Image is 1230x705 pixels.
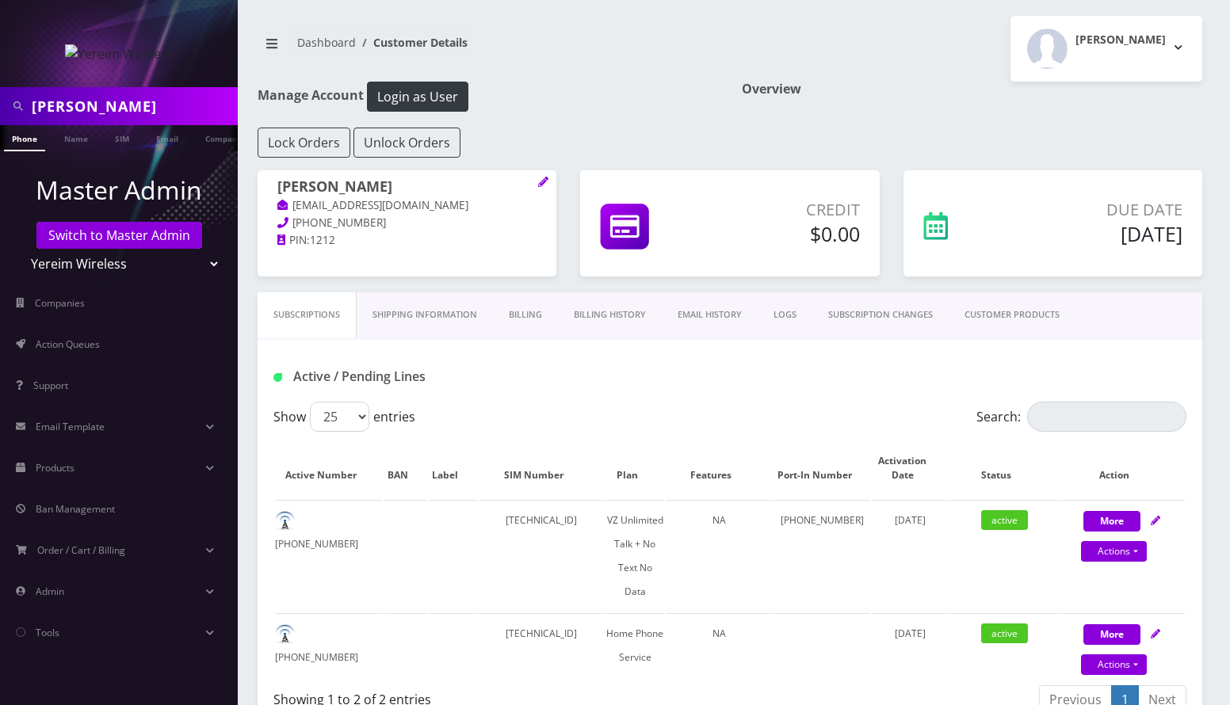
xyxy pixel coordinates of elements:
p: Credit [718,198,859,222]
span: [PHONE_NUMBER] [292,215,386,230]
a: Billing History [558,292,662,337]
span: Action Queues [36,337,100,351]
a: Dashboard [297,35,356,50]
a: CUSTOMER PRODUCTS [949,292,1075,337]
a: Name [56,125,96,150]
span: Support [33,379,68,392]
button: Login as User [367,82,468,112]
button: Unlock Orders [353,128,460,158]
a: SUBSCRIPTION CHANGES [812,292,949,337]
span: active [981,510,1028,530]
h1: Overview [742,82,1202,97]
span: Ban Management [36,502,115,516]
a: Subscriptions [258,292,357,337]
button: Lock Orders [258,128,350,158]
h1: Manage Account [258,82,718,112]
span: Email Template [36,420,105,433]
td: [TECHNICAL_ID] [479,500,605,612]
nav: breadcrumb [258,26,718,71]
th: Activation Date: activate to sort column ascending [872,438,949,498]
a: Actions [1081,541,1147,562]
h5: [DATE] [1018,222,1182,246]
a: LOGS [758,292,812,337]
h1: Active / Pending Lines [273,369,562,384]
label: Show entries [273,402,415,432]
h1: [PERSON_NAME] [277,178,537,197]
img: default.png [275,511,295,531]
a: Shipping Information [357,292,493,337]
img: Yereim Wireless [65,44,174,63]
span: Admin [36,585,64,598]
span: Tools [36,626,59,639]
li: Customer Details [356,34,468,51]
p: Due Date [1018,198,1182,222]
a: PIN: [277,233,310,249]
img: Active / Pending Lines [273,373,282,382]
a: Switch to Master Admin [36,222,202,249]
th: Status: activate to sort column ascending [950,438,1058,498]
td: VZ Unlimited Talk + No Text No Data [606,500,664,612]
th: BAN: activate to sort column ascending [384,438,427,498]
a: Email [148,125,186,150]
a: Actions [1081,654,1147,675]
th: Features: activate to sort column ascending [666,438,774,498]
th: Plan: activate to sort column ascending [606,438,664,498]
a: Login as User [364,86,468,104]
td: Home Phone Service [606,613,664,677]
td: [TECHNICAL_ID] [479,613,605,677]
th: Active Number: activate to sort column ascending [275,438,383,498]
a: Billing [493,292,558,337]
span: Companies [35,296,85,310]
td: [PHONE_NUMBER] [275,500,383,612]
th: SIM Number: activate to sort column ascending [479,438,605,498]
span: [DATE] [895,513,926,527]
span: Order / Cart / Billing [37,543,125,557]
button: [PERSON_NAME] [1010,16,1202,82]
span: 1212 [310,233,335,247]
span: [DATE] [895,627,926,640]
select: Showentries [310,402,369,432]
a: Company [197,125,250,150]
span: active [981,623,1028,643]
button: More [1083,511,1140,532]
img: default.png [275,624,295,644]
input: Search: [1027,402,1186,432]
button: More [1083,624,1140,645]
th: Port-In Number: activate to sort column ascending [774,438,870,498]
th: Action: activate to sort column ascending [1060,438,1185,498]
input: Search in Company [32,91,234,121]
td: NA [666,613,774,677]
h5: $0.00 [718,222,859,246]
td: [PHONE_NUMBER] [275,613,383,677]
a: SIM [107,125,137,150]
a: EMAIL HISTORY [662,292,758,337]
a: [EMAIL_ADDRESS][DOMAIN_NAME] [277,198,468,214]
td: [PHONE_NUMBER] [774,500,870,612]
td: NA [666,500,774,612]
a: Phone [4,125,45,151]
th: Label: activate to sort column ascending [429,438,477,498]
label: Search: [976,402,1186,432]
span: Products [36,461,74,474]
h2: [PERSON_NAME] [1075,33,1166,47]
